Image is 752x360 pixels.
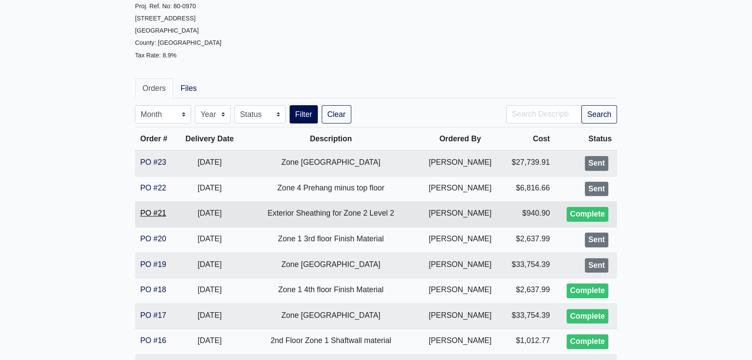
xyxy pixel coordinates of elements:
[585,258,608,273] div: Sent
[242,278,419,304] td: Zone 1 4th floor Finish Material
[322,105,351,123] a: Clear
[567,334,608,349] div: Complete
[419,127,501,151] th: Ordered By
[242,227,419,253] td: Zone 1 3rd floor Finish Material
[567,309,608,324] div: Complete
[177,303,242,329] td: [DATE]
[177,150,242,176] td: [DATE]
[501,127,555,151] th: Cost
[419,150,501,176] td: [PERSON_NAME]
[581,105,617,123] button: Search
[585,182,608,197] div: Sent
[135,39,221,46] small: County: [GEOGRAPHIC_DATA]
[135,78,173,98] a: Orders
[501,176,555,202] td: $6,816.66
[555,127,617,151] th: Status
[419,253,501,278] td: [PERSON_NAME]
[242,329,419,355] td: 2nd Floor Zone 1 Shaftwall material
[177,127,242,151] th: Delivery Date
[501,278,555,304] td: $2,637.99
[177,278,242,304] td: [DATE]
[419,329,501,355] td: [PERSON_NAME]
[242,176,419,202] td: Zone 4 Prehang minus top floor
[135,52,176,59] small: Tax Rate: 8.9%
[242,253,419,278] td: Zone [GEOGRAPHIC_DATA]
[135,27,199,34] small: [GEOGRAPHIC_DATA]
[501,150,555,176] td: $27,739.91
[419,176,501,202] td: [PERSON_NAME]
[140,209,166,217] a: PO #21
[135,127,177,151] th: Order #
[585,233,608,247] div: Sent
[501,253,555,278] td: $33,754.39
[135,3,196,10] small: Proj. Ref. No: 80-0970
[140,285,166,294] a: PO #18
[585,156,608,171] div: Sent
[419,278,501,304] td: [PERSON_NAME]
[419,303,501,329] td: [PERSON_NAME]
[177,176,242,202] td: [DATE]
[177,253,242,278] td: [DATE]
[501,202,555,227] td: $940.90
[135,15,195,22] small: [STREET_ADDRESS]
[501,303,555,329] td: $33,754.39
[173,78,204,98] a: Files
[290,105,318,123] button: Filter
[242,150,419,176] td: Zone [GEOGRAPHIC_DATA]
[140,311,166,320] a: PO #17
[140,183,166,192] a: PO #22
[419,202,501,227] td: [PERSON_NAME]
[567,207,608,222] div: Complete
[140,336,166,345] a: PO #16
[140,234,166,243] a: PO #20
[501,329,555,355] td: $1,012.77
[140,158,166,167] a: PO #23
[567,283,608,298] div: Complete
[419,227,501,253] td: [PERSON_NAME]
[501,227,555,253] td: $2,637.99
[140,260,166,269] a: PO #19
[242,202,419,227] td: Exterior Sheathing for Zone 2 Level 2
[506,105,581,123] input: Search
[177,227,242,253] td: [DATE]
[177,329,242,355] td: [DATE]
[177,202,242,227] td: [DATE]
[242,127,419,151] th: Description
[242,303,419,329] td: Zone [GEOGRAPHIC_DATA]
